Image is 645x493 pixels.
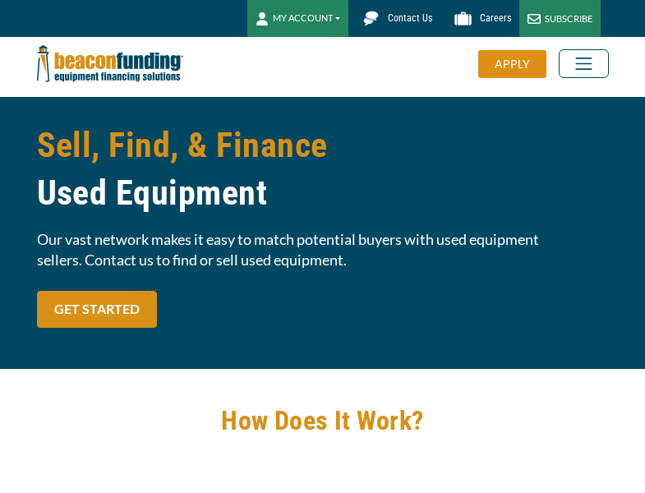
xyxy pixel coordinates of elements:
[478,50,546,78] div: APPLY
[480,12,511,24] span: Careers
[37,37,183,90] img: Beacon Funding Corporation logo
[348,4,440,33] a: Contact Us
[388,12,432,24] span: Contact Us
[37,169,609,217] span: Used Equipment
[37,229,609,270] span: Our vast network makes it easy to match potential buyers with used equipment sellers. Contact us ...
[449,4,477,33] img: Beacon Funding Careers
[37,402,609,440] h2: How Does It Work?
[37,291,157,328] a: GET STARTED
[559,49,609,78] button: Toggle navigation
[37,122,609,217] h1: Sell, Find, & Finance
[440,4,519,33] a: Careers
[478,50,559,78] a: APPLY
[357,4,385,33] img: Beacon Funding chat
